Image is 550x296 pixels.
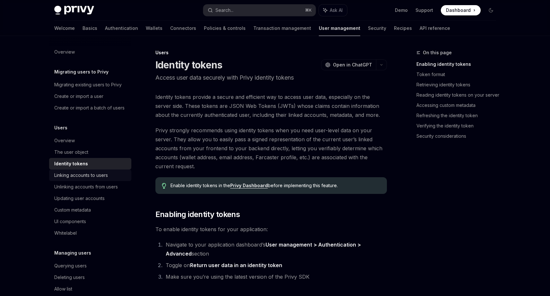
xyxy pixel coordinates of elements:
[49,79,131,91] a: Migrating existing users to Privy
[54,218,86,225] div: UI components
[416,59,501,69] a: Enabling identity tokens
[155,209,240,220] span: Enabling identity tokens
[416,131,501,141] a: Security considerations
[54,285,72,293] div: Allow list
[54,6,94,15] img: dark logo
[423,49,452,57] span: On this page
[215,6,233,14] div: Search...
[49,46,131,58] a: Overview
[49,272,131,283] a: Deleting users
[54,68,109,76] h5: Migrating users to Privy
[49,260,131,272] a: Querying users
[54,229,77,237] div: Whitelabel
[54,81,122,89] div: Migrating existing users to Privy
[155,59,223,71] h1: Identity tokens
[83,21,97,36] a: Basics
[49,193,131,204] a: Updating user accounts
[49,283,131,295] a: Allow list
[54,21,75,36] a: Welcome
[49,158,131,170] a: Identity tokens
[420,21,450,36] a: API reference
[49,146,131,158] a: The user object
[155,49,387,56] div: Users
[49,170,131,181] a: Linking accounts to users
[54,137,75,144] div: Overview
[395,7,408,13] a: Demo
[253,21,311,36] a: Transaction management
[54,160,88,168] div: Identity tokens
[49,102,131,114] a: Create or import a batch of users
[415,7,433,13] a: Support
[394,21,412,36] a: Recipes
[368,21,386,36] a: Security
[416,80,501,90] a: Retrieving identity tokens
[170,21,196,36] a: Connectors
[416,69,501,80] a: Token format
[486,5,496,15] button: Toggle dark mode
[54,206,91,214] div: Custom metadata
[416,110,501,121] a: Refreshing the identity token
[441,5,481,15] a: Dashboard
[170,182,380,189] span: Enable identity tokens in the before implementing this feature.
[54,104,125,112] div: Create or import a batch of users
[230,183,268,188] a: Privy Dashboard
[49,181,131,193] a: Unlinking accounts from users
[54,262,87,270] div: Querying users
[330,7,343,13] span: Ask AI
[155,126,387,171] span: Privy strongly recommends using identity tokens when you need user-level data on your server. The...
[164,272,387,281] li: Make sure you’re using the latest version of the Privy SDK
[155,225,387,234] span: To enable identity tokens for your application:
[319,21,360,36] a: User management
[416,121,501,131] a: Verifying the identity token
[162,183,166,189] svg: Tip
[321,59,376,70] button: Open in ChatGPT
[49,204,131,216] a: Custom metadata
[54,249,91,257] h5: Managing users
[416,90,501,100] a: Reading identity tokens on your server
[146,21,162,36] a: Wallets
[49,91,131,102] a: Create or import a user
[305,8,312,13] span: ⌘ K
[164,240,387,258] li: Navigate to your application dashboard’s section
[54,195,105,202] div: Updating user accounts
[333,62,372,68] span: Open in ChatGPT
[54,92,103,100] div: Create or import a user
[54,183,118,191] div: Unlinking accounts from users
[54,274,85,281] div: Deleting users
[49,216,131,227] a: UI components
[446,7,471,13] span: Dashboard
[416,100,501,110] a: Accessing custom metadata
[190,262,282,268] strong: Return user data in an identity token
[54,148,88,156] div: The user object
[319,4,347,16] button: Ask AI
[155,92,387,119] span: Identity tokens provide a secure and efficient way to access user data, especially on the server ...
[54,124,67,132] h5: Users
[54,48,75,56] div: Overview
[203,4,316,16] button: Search...⌘K
[155,73,387,82] p: Access user data securely with Privy identity tokens
[204,21,246,36] a: Policies & controls
[54,171,108,179] div: Linking accounts to users
[49,227,131,239] a: Whitelabel
[105,21,138,36] a: Authentication
[49,135,131,146] a: Overview
[164,261,387,270] li: Toggle on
